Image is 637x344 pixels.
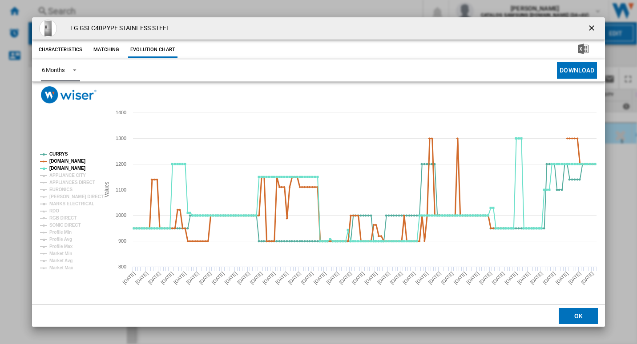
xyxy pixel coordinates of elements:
tspan: MARKS ELECTRICAL [49,201,94,206]
tspan: Market Avg [49,258,73,263]
button: getI18NText('BUTTONS.CLOSE_DIALOG') [584,20,601,37]
tspan: EURONICS [49,187,73,192]
tspan: [DATE] [223,271,238,285]
button: OK [559,308,598,324]
div: 6 Months [42,67,65,73]
tspan: [DATE] [312,271,327,285]
tspan: Values [104,182,110,197]
tspan: [DATE] [427,271,442,285]
tspan: [DATE] [491,271,505,285]
tspan: [DATE] [198,271,213,285]
tspan: [DATE] [172,271,187,285]
tspan: [DATE] [236,271,251,285]
tspan: [DATE] [567,271,582,285]
tspan: [DATE] [465,271,480,285]
tspan: 1200 [116,161,126,167]
tspan: [DOMAIN_NAME] [49,166,85,171]
tspan: [DATE] [121,271,136,285]
tspan: [DATE] [363,271,378,285]
tspan: [PERSON_NAME] DIRECT [49,194,104,199]
tspan: RGB DIRECT [49,216,77,220]
tspan: RDO [49,208,59,213]
tspan: [DATE] [325,271,340,285]
tspan: Profile Min [49,230,72,235]
tspan: Profile Avg [49,237,72,242]
tspan: 1300 [116,136,126,141]
tspan: [DATE] [504,271,518,285]
tspan: [DATE] [147,271,161,285]
tspan: [DATE] [529,271,544,285]
tspan: [DATE] [300,271,314,285]
tspan: Market Max [49,265,73,270]
tspan: [DATE] [516,271,531,285]
tspan: APPLIANCES DIRECT [49,180,95,185]
tspan: 1400 [116,110,126,115]
tspan: [DATE] [554,271,569,285]
tspan: [DATE] [414,271,429,285]
tspan: [DATE] [376,271,391,285]
tspan: [DATE] [580,271,594,285]
ng-md-icon: getI18NText('BUTTONS.CLOSE_DIALOG') [587,24,598,34]
tspan: Profile Max [49,244,73,249]
tspan: [DATE] [185,271,200,285]
tspan: [DATE] [134,271,149,285]
tspan: 900 [118,238,126,244]
tspan: [DATE] [338,271,353,285]
tspan: 800 [118,264,126,269]
button: Download [557,62,597,79]
tspan: 1000 [116,212,126,218]
tspan: [DATE] [351,271,365,285]
button: Characteristics [36,42,85,58]
img: excel-24x24.png [578,44,589,54]
md-dialog: Product popup [32,17,605,327]
tspan: [DOMAIN_NAME] [49,159,85,164]
tspan: CURRYS [49,152,68,156]
tspan: [DATE] [249,271,263,285]
button: Download in Excel [564,42,603,58]
tspan: [DATE] [262,271,276,285]
h4: LG GSLC40PYPE STAINLESS STEEL [66,24,170,33]
tspan: [DATE] [478,271,492,285]
img: logo_wiser_300x94.png [41,86,97,104]
button: Evolution chart [128,42,177,58]
tspan: 1100 [116,187,126,192]
img: 10266352 [39,20,57,37]
tspan: APPLIANCE CITY [49,173,86,178]
tspan: [DATE] [274,271,289,285]
tspan: [DATE] [389,271,403,285]
button: Matching [87,42,126,58]
tspan: [DATE] [542,271,556,285]
tspan: Market Min [49,251,72,256]
tspan: [DATE] [210,271,225,285]
tspan: [DATE] [402,271,416,285]
tspan: [DATE] [440,271,455,285]
tspan: [DATE] [160,271,174,285]
tspan: [DATE] [452,271,467,285]
tspan: [DATE] [287,271,302,285]
tspan: SONIC DIRECT [49,223,81,228]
